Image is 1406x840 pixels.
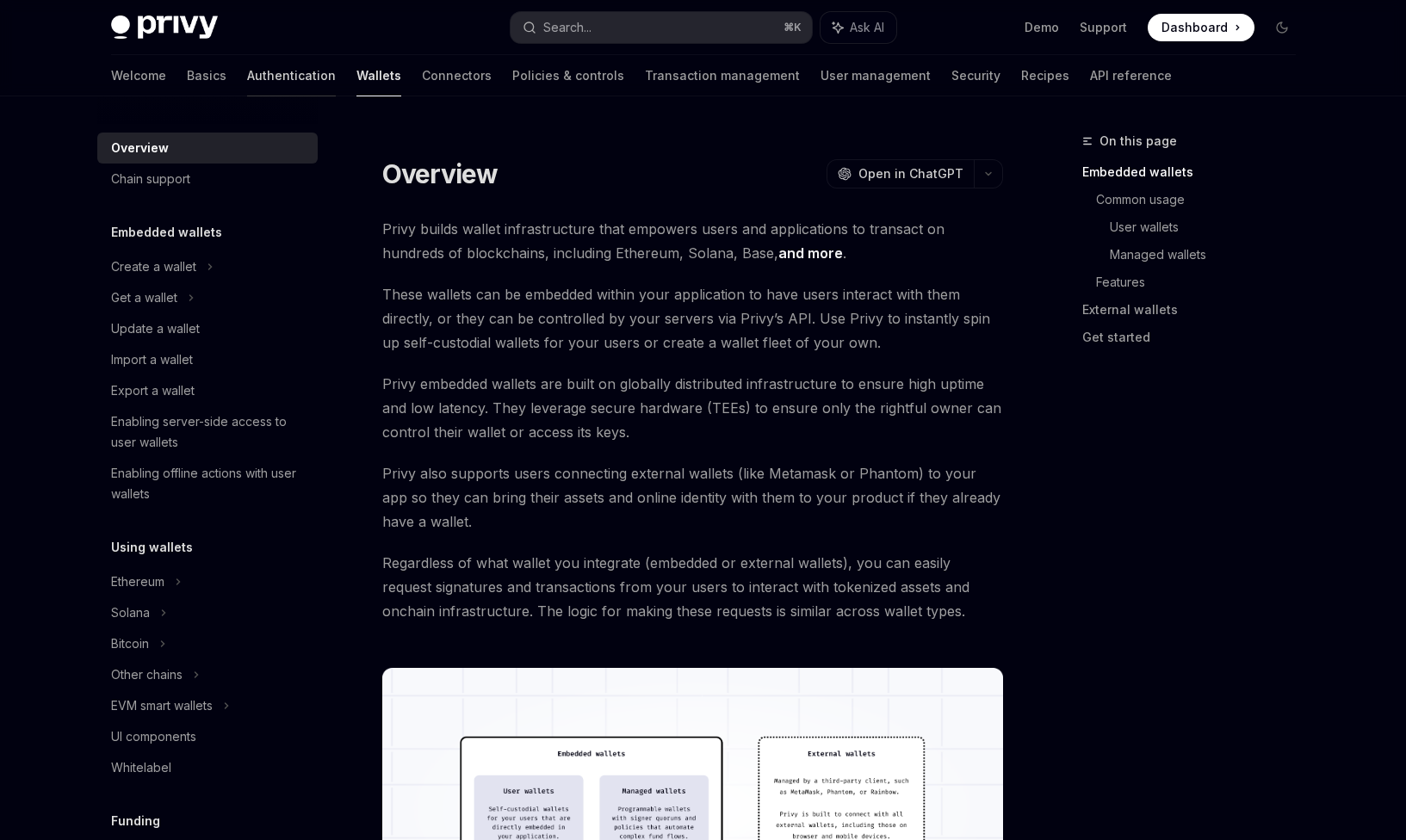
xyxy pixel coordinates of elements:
span: Privy embedded wallets are built on globally distributed infrastructure to ensure high uptime and... [382,372,1003,444]
span: ⌘ K [784,21,802,34]
a: and more [778,244,843,262]
div: Import a wallet [111,349,193,370]
a: Update a wallet [97,313,318,344]
button: Open in ChatGPT [827,159,974,188]
span: On this page [1099,131,1177,151]
a: Common usage [1096,186,1310,213]
div: Enabling server-side access to user wallets [111,411,307,453]
a: Dashboard [1148,14,1254,41]
a: Enabling server-side access to user wallets [97,406,318,458]
a: Chain support [97,164,318,195]
div: Overview [111,138,169,158]
h5: Funding [111,811,160,831]
span: Regardless of what wallet you integrate (embedded or external wallets), you can easily request si... [382,551,1003,623]
a: Welcome [111,55,166,96]
h5: Embedded wallets [111,222,222,243]
a: Get started [1082,324,1310,351]
span: Dashboard [1161,19,1228,36]
a: Managed wallets [1110,241,1310,269]
a: External wallets [1082,296,1310,324]
div: Update a wallet [111,318,200,339]
a: User management [821,55,931,96]
a: Wallets [356,55,401,96]
a: Embedded wallets [1082,158,1310,186]
div: Solana [111,602,150,623]
a: Export a wallet [97,375,318,406]
img: dark logo [111,15,218,40]
button: Ask AI [821,12,896,43]
div: Whitelabel [111,757,171,778]
div: Export a wallet [111,380,195,401]
div: Create a wallet [111,256,196,277]
span: Privy builds wallet infrastructure that empowers users and applications to transact on hundreds o... [382,217,1003,265]
span: Privy also supports users connecting external wallets (like Metamask or Phantom) to your app so t... [382,461,1003,534]
span: These wallets can be embedded within your application to have users interact with them directly, ... [382,282,1003,355]
a: Overview [97,133,318,164]
a: UI components [97,721,318,752]
button: Toggle dark mode [1268,14,1296,41]
a: Features [1096,269,1310,296]
h5: Using wallets [111,537,193,558]
div: Other chains [111,664,183,685]
a: Security [951,55,1000,96]
a: Policies & controls [512,55,624,96]
button: Search...⌘K [511,12,812,43]
div: EVM smart wallets [111,695,213,716]
a: Connectors [422,55,492,96]
a: Whitelabel [97,752,318,783]
div: Get a wallet [111,287,177,308]
div: Ethereum [111,571,164,592]
a: Recipes [1021,55,1069,96]
div: Search... [543,17,592,38]
a: Basics [187,55,226,96]
a: Enabling offline actions with user wallets [97,458,318,510]
a: Authentication [247,55,336,96]
a: Import a wallet [97,344,318,375]
a: Support [1080,19,1127,36]
a: Demo [1025,19,1059,36]
div: UI components [111,726,196,747]
a: API reference [1090,55,1172,96]
h1: Overview [382,158,499,189]
div: Enabling offline actions with user wallets [111,463,307,504]
a: User wallets [1110,213,1310,241]
a: Transaction management [645,55,800,96]
span: Open in ChatGPT [858,165,963,182]
div: Chain support [111,169,190,189]
div: Bitcoin [111,633,149,654]
span: Ask AI [850,19,884,36]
